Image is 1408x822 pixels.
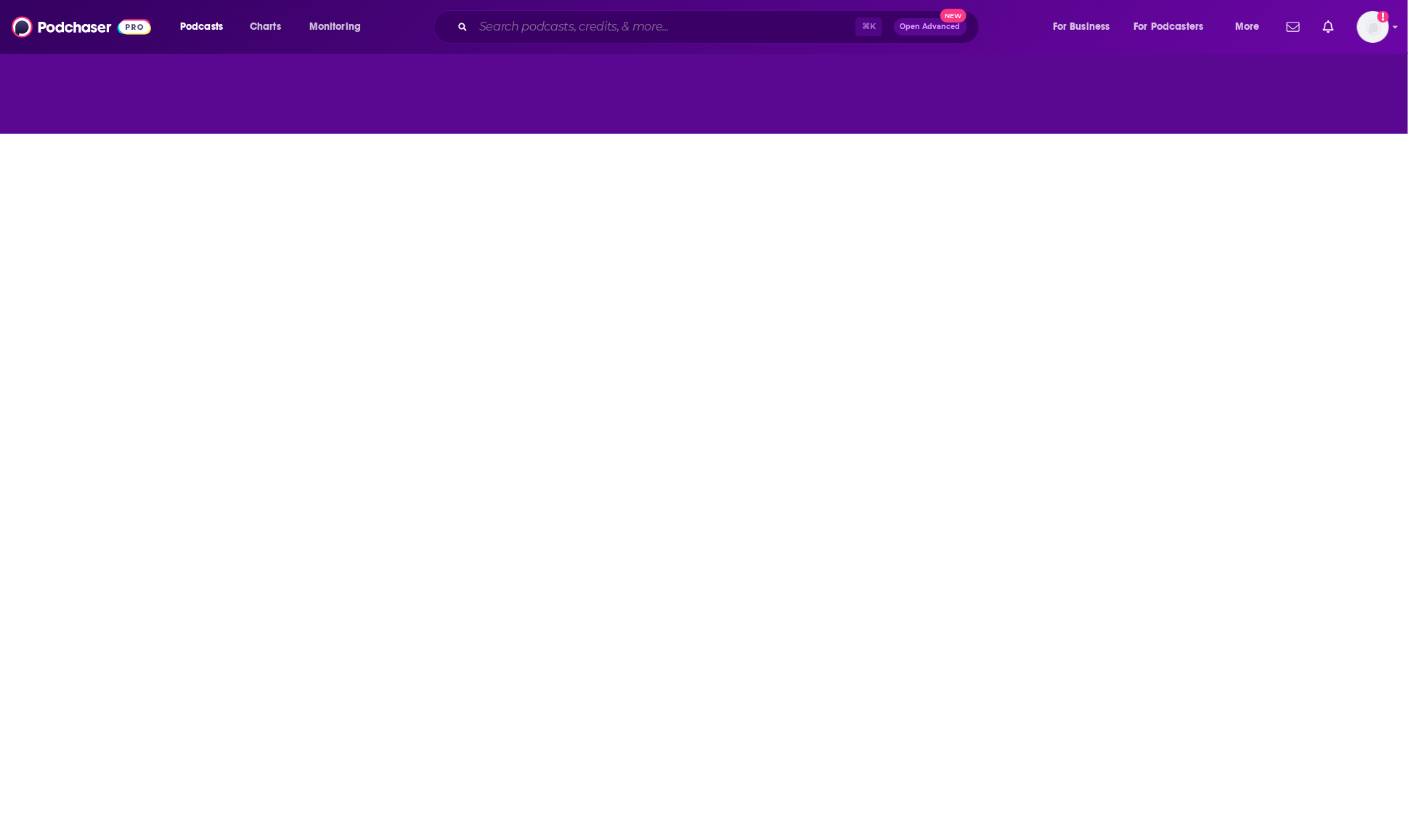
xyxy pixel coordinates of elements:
[1357,11,1389,43] img: User Profile
[447,10,993,44] div: Search podcasts, credits, & more...
[1134,17,1204,37] span: For Podcasters
[1357,11,1389,43] span: Logged in as hannahlee98
[299,15,380,39] button: open menu
[240,15,290,39] a: Charts
[309,17,361,37] span: Monitoring
[1378,11,1389,23] svg: Add a profile image
[1281,15,1306,39] a: Show notifications dropdown
[12,13,151,41] img: Podchaser - Follow, Share and Rate Podcasts
[900,23,961,31] span: Open Advanced
[1053,17,1110,37] span: For Business
[894,18,967,36] button: Open AdvancedNew
[180,17,223,37] span: Podcasts
[473,15,855,39] input: Search podcasts, credits, & more...
[1357,11,1389,43] button: Show profile menu
[940,9,967,23] span: New
[1043,15,1128,39] button: open menu
[250,17,281,37] span: Charts
[855,17,882,36] span: ⌘ K
[1235,17,1260,37] span: More
[1125,15,1225,39] button: open menu
[1317,15,1340,39] a: Show notifications dropdown
[1225,15,1278,39] button: open menu
[170,15,242,39] button: open menu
